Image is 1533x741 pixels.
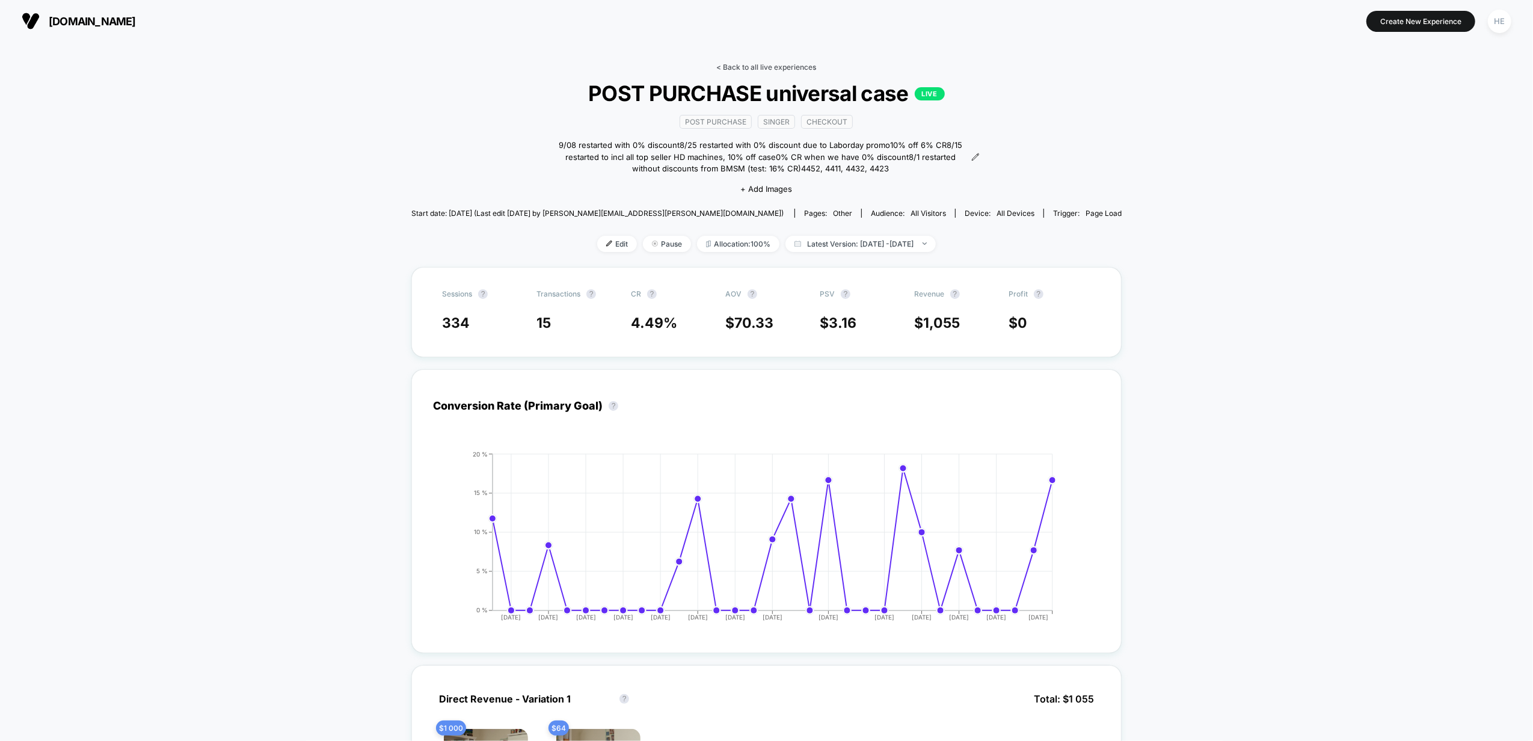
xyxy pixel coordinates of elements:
[536,289,580,298] span: Transactions
[725,289,742,298] span: AOV
[474,528,488,535] tspan: 10 %
[734,315,773,331] span: 70.33
[833,209,852,218] span: other
[758,115,795,129] span: Singer
[1366,11,1475,32] button: Create New Experience
[478,289,488,299] button: ?
[643,236,691,252] span: Pause
[820,315,856,331] span: $
[631,289,641,298] span: CR
[912,613,932,621] tspan: [DATE]
[1009,289,1028,298] span: Profit
[597,236,637,252] span: Edit
[647,289,657,299] button: ?
[474,489,488,496] tspan: 15 %
[801,115,853,129] span: checkout
[1028,687,1100,711] span: Total: $ 1 055
[697,236,779,252] span: Allocation: 100%
[652,241,658,247] img: end
[1484,9,1515,34] button: HE
[49,15,136,28] span: [DOMAIN_NAME]
[688,613,708,621] tspan: [DATE]
[476,567,488,574] tspan: 5 %
[433,399,624,412] div: Conversion Rate (Primary Goal)
[1028,613,1048,621] tspan: [DATE]
[819,613,838,621] tspan: [DATE]
[631,315,677,331] span: 4.49 %
[706,241,711,247] img: rebalance
[997,209,1034,218] span: all devices
[874,613,894,621] tspan: [DATE]
[1053,209,1122,218] div: Trigger:
[553,140,968,175] span: 9/08 restarted with 0% discount8/25 restarted with 0% discount due to Laborday promo10% off 6% CR...
[609,401,618,411] button: ?
[442,289,472,298] span: Sessions
[794,241,801,247] img: calendar
[619,694,629,704] button: ?
[841,289,850,299] button: ?
[986,613,1006,621] tspan: [DATE]
[923,315,960,331] span: 1,055
[829,315,856,331] span: 3.16
[1034,289,1043,299] button: ?
[442,315,470,331] span: 334
[447,81,1086,106] span: POST PURCHASE universal case
[18,11,140,31] button: [DOMAIN_NAME]
[613,613,633,621] tspan: [DATE]
[950,289,960,299] button: ?
[476,606,488,613] tspan: 0 %
[606,241,612,247] img: edit
[871,209,946,218] div: Audience:
[955,209,1043,218] span: Device:
[725,613,745,621] tspan: [DATE]
[748,289,757,299] button: ?
[820,289,835,298] span: PSV
[1009,315,1027,331] span: $
[725,315,773,331] span: $
[576,613,596,621] tspan: [DATE]
[949,613,969,621] tspan: [DATE]
[548,721,569,736] span: $ 64
[923,242,927,245] img: end
[411,209,784,218] span: Start date: [DATE] (Last edit [DATE] by [PERSON_NAME][EMAIL_ADDRESS][PERSON_NAME][DOMAIN_NAME])
[1018,315,1027,331] span: 0
[915,87,945,100] p: LIVE
[680,115,752,129] span: Post Purchase
[914,315,960,331] span: $
[804,209,852,218] div: Pages:
[911,209,946,218] span: All Visitors
[539,613,559,621] tspan: [DATE]
[740,184,792,194] span: + Add Images
[22,12,40,30] img: Visually logo
[502,613,521,621] tspan: [DATE]
[785,236,936,252] span: Latest Version: [DATE] - [DATE]
[586,289,596,299] button: ?
[421,451,1088,632] div: CONVERSION_RATE
[651,613,671,621] tspan: [DATE]
[536,315,551,331] span: 15
[763,613,782,621] tspan: [DATE]
[1086,209,1122,218] span: Page Load
[436,721,466,736] span: $ 1 000
[717,63,817,72] a: < Back to all live experiences
[473,450,488,458] tspan: 20 %
[1488,10,1511,33] div: HE
[914,289,944,298] span: Revenue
